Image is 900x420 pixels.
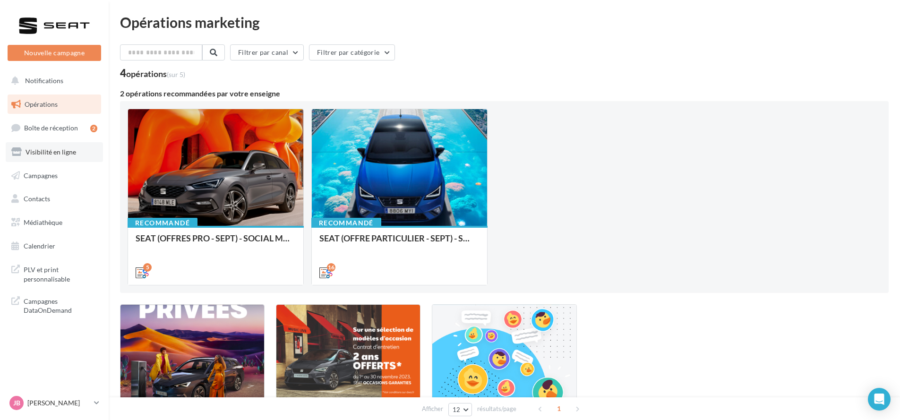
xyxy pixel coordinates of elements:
div: 4 [120,68,185,78]
span: Calendrier [24,242,55,250]
span: PLV et print personnalisable [24,263,97,283]
span: Opérations [25,100,58,108]
span: Notifications [25,77,63,85]
div: Opérations marketing [120,15,889,29]
div: 5 [143,263,152,272]
span: 1 [551,401,566,416]
a: PLV et print personnalisable [6,259,103,287]
a: Médiathèque [6,213,103,232]
span: Visibilité en ligne [26,148,76,156]
span: Campagnes [24,171,58,179]
div: opérations [126,69,185,78]
span: JB [13,398,20,408]
div: 16 [327,263,335,272]
button: Nouvelle campagne [8,45,101,61]
span: Contacts [24,195,50,203]
button: Filtrer par canal [230,44,304,60]
button: Filtrer par catégorie [309,44,395,60]
div: 2 opérations recommandées par votre enseigne [120,90,889,97]
a: Campagnes DataOnDemand [6,291,103,319]
a: Contacts [6,189,103,209]
a: Calendrier [6,236,103,256]
div: Open Intercom Messenger [868,388,891,411]
span: Boîte de réception [24,124,78,132]
div: SEAT (OFFRE PARTICULIER - SEPT) - SOCIAL MEDIA [319,233,480,252]
div: 2 [90,125,97,132]
a: Boîte de réception2 [6,118,103,138]
a: Campagnes [6,166,103,186]
span: résultats/page [477,404,516,413]
div: Recommandé [311,218,381,228]
span: Médiathèque [24,218,62,226]
button: Notifications [6,71,99,91]
p: [PERSON_NAME] [27,398,90,408]
span: Campagnes DataOnDemand [24,295,97,315]
span: 12 [453,406,461,413]
span: (sur 5) [167,70,185,78]
div: SEAT (OFFRES PRO - SEPT) - SOCIAL MEDIA [136,233,296,252]
span: Afficher [422,404,443,413]
div: Recommandé [128,218,197,228]
a: Visibilité en ligne [6,142,103,162]
a: Opérations [6,94,103,114]
a: JB [PERSON_NAME] [8,394,101,412]
button: 12 [448,403,472,416]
